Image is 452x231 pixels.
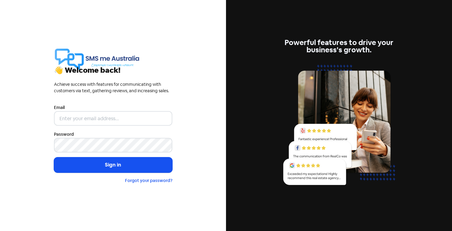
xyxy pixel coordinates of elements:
input: Enter your email address... [54,111,172,126]
button: Sign in [54,157,172,173]
a: Forgot your password? [125,178,172,183]
div: 👋 Welcome back! [54,67,172,74]
div: Powerful features to drive your business's growth. [280,39,398,54]
label: Email [54,104,65,111]
div: Achieve success with features for communicating with customers via text, gathering reviews, and i... [54,81,172,94]
label: Password [54,131,74,138]
img: reviews [280,61,398,192]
